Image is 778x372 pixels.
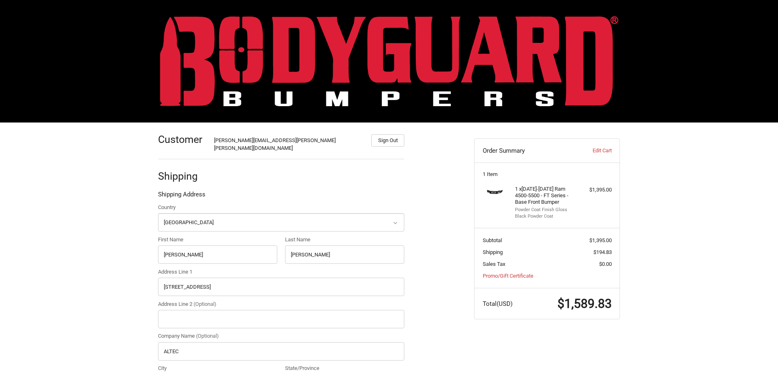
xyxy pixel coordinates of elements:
[285,236,404,244] label: Last Name
[483,237,502,243] span: Subtotal
[158,300,404,308] label: Address Line 2
[158,268,404,276] label: Address Line 1
[589,237,612,243] span: $1,395.00
[515,207,577,220] li: Powder Coat Finish Gloss Black Powder Coat
[214,136,363,152] div: [PERSON_NAME][EMAIL_ADDRESS][PERSON_NAME][PERSON_NAME][DOMAIN_NAME]
[483,273,533,279] a: Promo/Gift Certificate
[515,186,577,206] h4: 1 x [DATE]-[DATE] Ram 4500-5500 - FT Series - Base Front Bumper
[158,190,205,203] legend: Shipping Address
[483,249,503,255] span: Shipping
[158,236,277,244] label: First Name
[158,332,404,340] label: Company Name
[593,249,612,255] span: $194.83
[580,186,612,194] div: $1,395.00
[371,134,404,147] button: Sign Out
[571,147,611,155] a: Edit Cart
[158,203,404,212] label: Country
[599,261,612,267] span: $0.00
[557,296,612,311] span: $1,589.83
[196,333,219,339] small: (Optional)
[194,301,216,307] small: (Optional)
[483,300,513,307] span: Total (USD)
[158,170,206,183] h2: Shipping
[160,16,618,106] img: BODYGUARD BUMPERS
[483,261,505,267] span: Sales Tax
[158,133,206,146] h2: Customer
[483,171,612,178] h3: 1 Item
[483,147,571,155] h3: Order Summary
